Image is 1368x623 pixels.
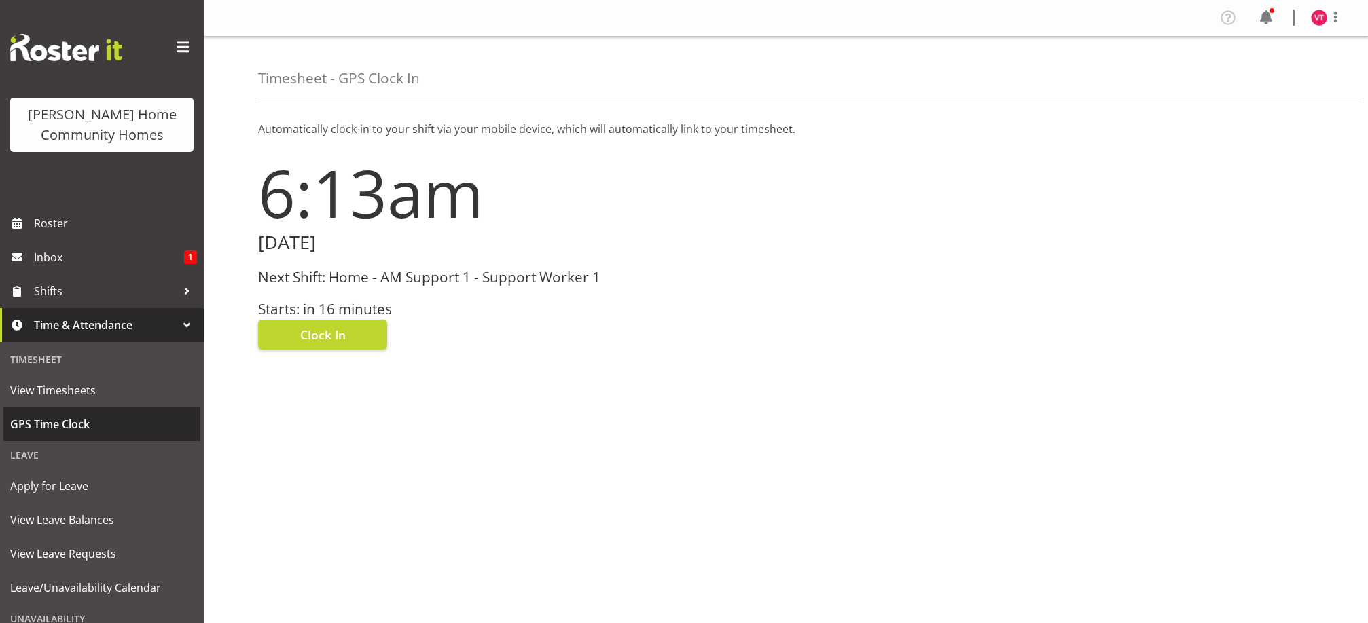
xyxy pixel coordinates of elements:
span: Time & Attendance [34,315,177,335]
h3: Starts: in 16 minutes [258,301,778,317]
h3: Next Shift: Home - AM Support 1 - Support Worker 1 [258,269,778,285]
a: View Leave Balances [3,503,200,537]
button: Clock In [258,320,387,350]
a: View Leave Requests [3,537,200,571]
h2: [DATE] [258,232,778,253]
h4: Timesheet - GPS Clock In [258,71,420,86]
a: View Timesheets [3,373,200,407]
span: Inbox [34,247,184,267]
div: Timesheet [3,345,200,373]
span: Shifts [34,281,177,301]
img: Rosterit website logo [10,34,122,61]
a: Apply for Leave [3,469,200,503]
div: Leave [3,441,200,469]
img: vanessa-thornley8527.jpg [1311,10,1327,26]
a: GPS Time Clock [3,407,200,441]
p: Automatically clock-in to your shift via your mobile device, which will automatically link to you... [258,121,1314,137]
span: 1 [184,250,197,264]
span: Apply for Leave [10,476,194,496]
a: Leave/Unavailability Calendar [3,571,200,605]
span: View Leave Balances [10,510,194,530]
span: Roster [34,213,197,233]
span: GPS Time Clock [10,414,194,434]
span: Clock In [300,326,346,343]
span: Leave/Unavailability Calendar [10,578,194,598]
span: View Timesheets [10,380,194,400]
div: [PERSON_NAME] Home Community Homes [24,105,180,145]
h1: 6:13am [258,156,778,229]
span: View Leave Requests [10,544,194,564]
